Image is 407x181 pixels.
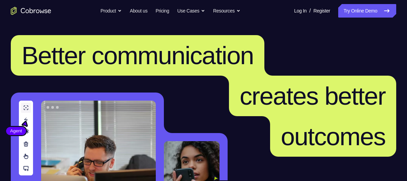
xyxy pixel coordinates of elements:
[213,4,240,18] button: Resources
[155,4,169,18] a: Pricing
[314,4,330,18] a: Register
[130,4,147,18] a: About us
[338,4,396,18] a: Try Online Demo
[240,82,385,110] span: creates better
[22,41,254,70] span: Better communication
[281,122,385,151] span: outcomes
[11,7,51,15] a: Go to the home page
[177,4,205,18] button: Use Cases
[294,4,307,18] a: Log In
[309,7,311,15] span: /
[100,4,122,18] button: Product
